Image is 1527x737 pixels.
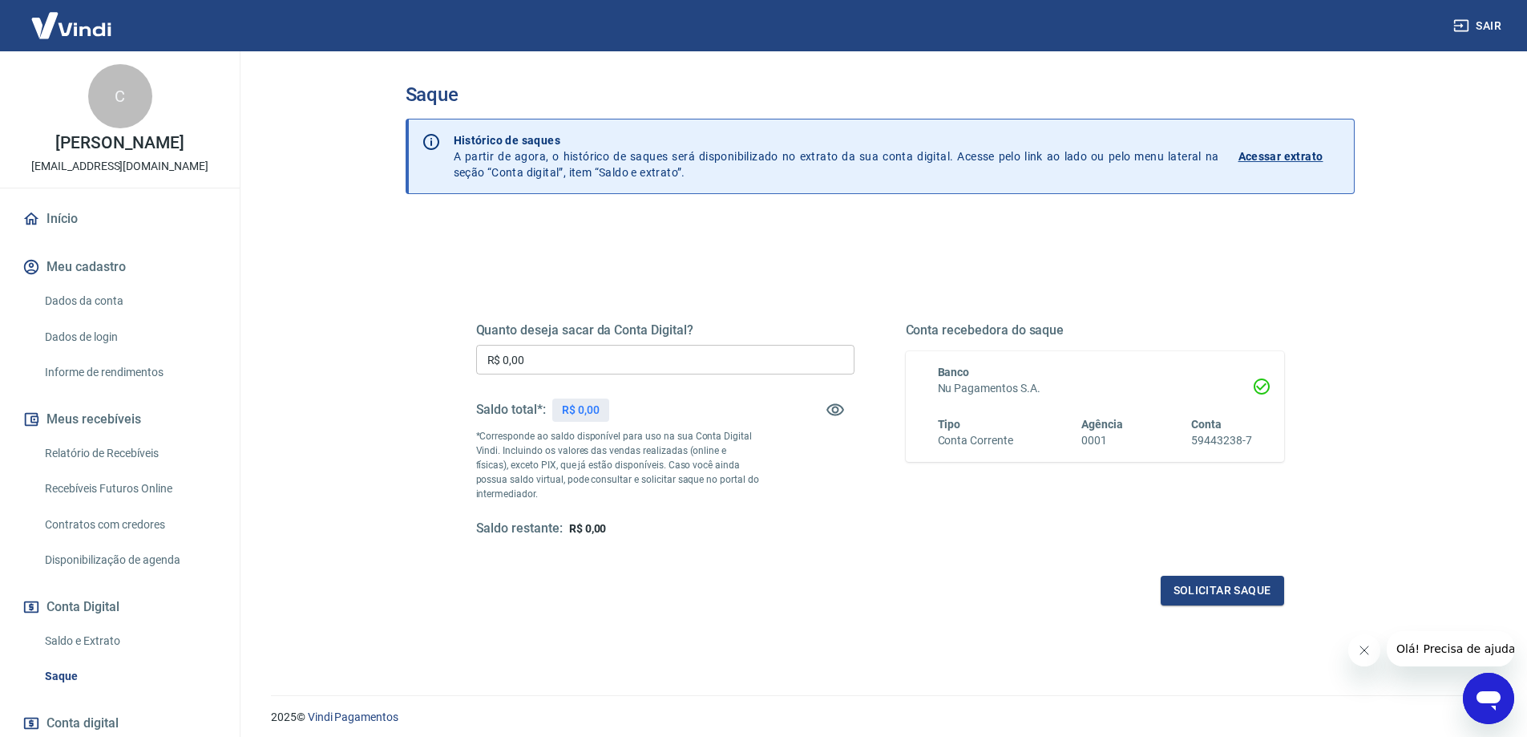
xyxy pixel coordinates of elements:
button: Solicitar saque [1161,576,1284,605]
p: [PERSON_NAME] [55,135,184,152]
div: C [88,64,152,128]
a: Vindi Pagamentos [308,711,398,723]
button: Meus recebíveis [19,402,220,437]
h6: Conta Corrente [938,432,1013,449]
span: Agência [1081,418,1123,431]
h6: 0001 [1081,432,1123,449]
p: R$ 0,00 [562,402,600,419]
h5: Quanto deseja sacar da Conta Digital? [476,322,854,338]
a: Informe de rendimentos [38,356,220,389]
a: Saldo e Extrato [38,625,220,658]
h6: 59443238-7 [1191,432,1252,449]
h5: Conta recebedora do saque [906,322,1284,338]
span: Tipo [938,418,961,431]
p: Acessar extrato [1238,148,1323,164]
h3: Saque [406,83,1355,106]
img: Vindi [19,1,123,50]
p: 2025 © [271,709,1489,726]
button: Meu cadastro [19,249,220,285]
p: *Corresponde ao saldo disponível para uso na sua Conta Digital Vindi. Incluindo os valores das ve... [476,429,760,501]
h5: Saldo restante: [476,520,563,537]
h5: Saldo total*: [476,402,546,418]
a: Recebíveis Futuros Online [38,472,220,505]
iframe: Fechar mensagem [1348,634,1380,666]
a: Contratos com credores [38,508,220,541]
a: Dados da conta [38,285,220,318]
iframe: Botão para abrir a janela de mensagens [1463,673,1514,724]
a: Acessar extrato [1238,132,1341,180]
span: Banco [938,366,970,379]
p: A partir de agora, o histórico de saques será disponibilizado no extrato da sua conta digital. Ac... [454,132,1219,180]
h6: Nu Pagamentos S.A. [938,380,1252,397]
a: Dados de login [38,321,220,354]
p: Histórico de saques [454,132,1219,148]
a: Saque [38,660,220,693]
span: Conta digital [46,712,119,735]
span: Olá! Precisa de ajuda? [10,11,135,24]
span: R$ 0,00 [569,522,607,535]
span: Conta [1191,418,1222,431]
button: Sair [1450,11,1508,41]
iframe: Mensagem da empresa [1387,631,1514,666]
button: Conta Digital [19,589,220,625]
p: [EMAIL_ADDRESS][DOMAIN_NAME] [31,158,208,175]
a: Início [19,201,220,237]
a: Relatório de Recebíveis [38,437,220,470]
a: Disponibilização de agenda [38,544,220,577]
